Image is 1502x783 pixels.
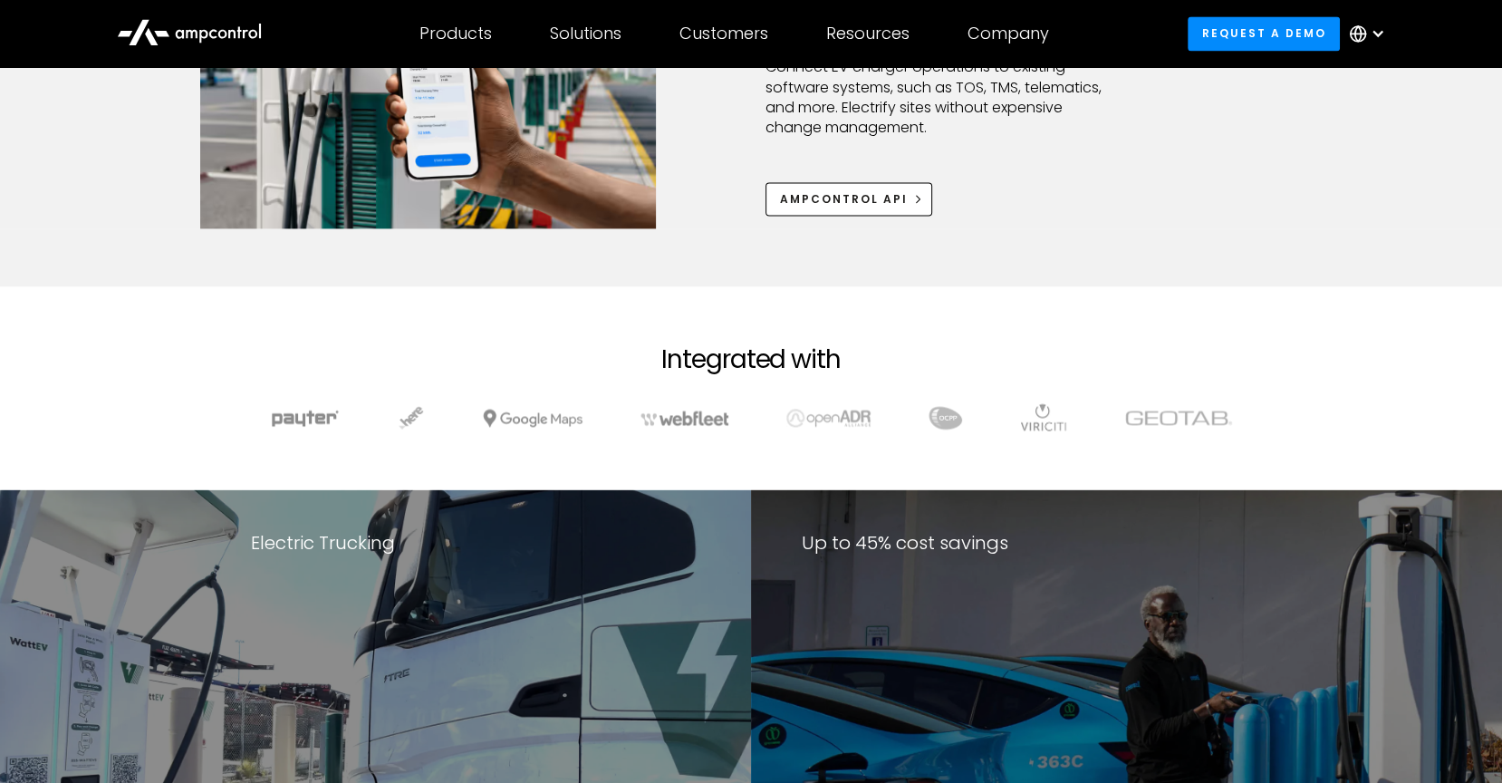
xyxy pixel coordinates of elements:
div: Electric Trucking [251,533,395,553]
a: Ampcontrol APi [765,182,932,216]
h2: Integrated with [661,344,840,375]
a: Request a demo [1188,16,1340,50]
div: Solutions [550,24,621,43]
div: Resources [826,24,910,43]
div: Products [419,24,492,43]
div: Company [968,24,1049,43]
div: Up to 45% cost savings [802,533,1008,553]
p: Connect EV charger operations to existing software systems, such as TOS, TMS, telematics, and mor... [765,57,1114,139]
div: Customers [679,24,768,43]
div: Ampcontrol APi [779,191,907,208]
